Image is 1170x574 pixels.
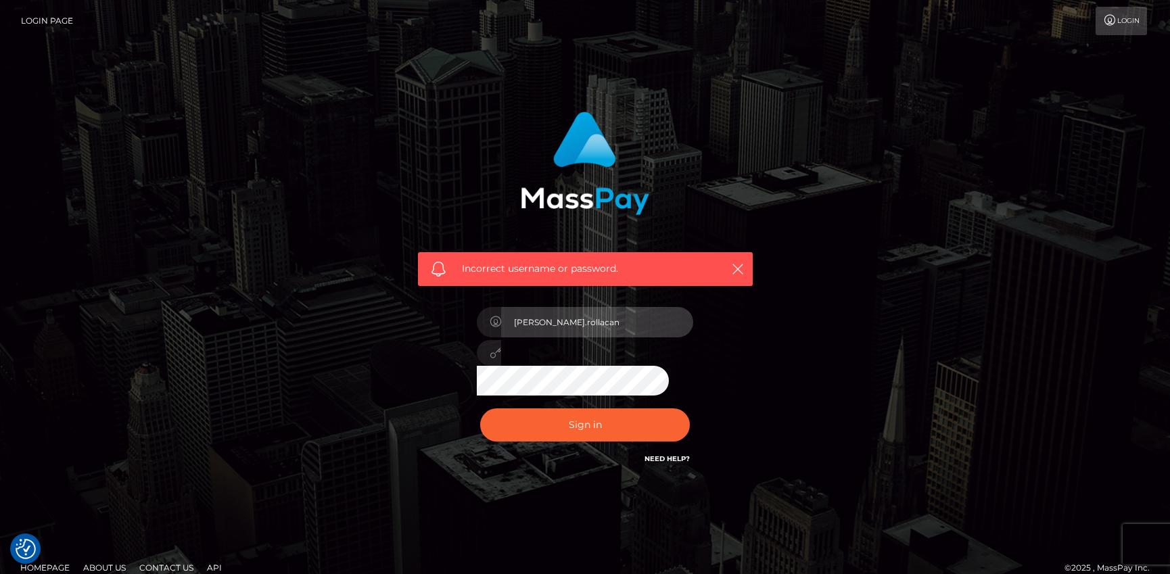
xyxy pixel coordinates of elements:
[645,454,690,463] a: Need Help?
[16,539,36,559] img: Revisit consent button
[521,112,649,215] img: MassPay Login
[480,408,690,441] button: Sign in
[21,7,73,35] a: Login Page
[1096,7,1147,35] a: Login
[501,307,693,337] input: Username...
[16,539,36,559] button: Consent Preferences
[462,262,709,276] span: Incorrect username or password.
